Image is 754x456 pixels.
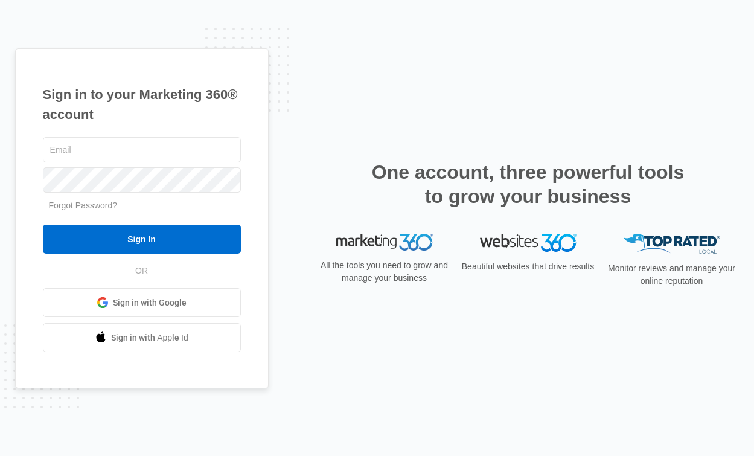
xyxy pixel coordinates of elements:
h2: One account, three powerful tools to grow your business [368,160,688,208]
input: Email [43,137,241,162]
p: Beautiful websites that drive results [461,260,596,273]
a: Sign in with Google [43,288,241,317]
h1: Sign in to your Marketing 360® account [43,85,241,124]
p: Monitor reviews and manage your online reputation [604,262,740,287]
a: Sign in with Apple Id [43,323,241,352]
input: Sign In [43,225,241,254]
span: Sign in with Google [113,297,187,309]
img: Marketing 360 [336,234,433,251]
p: All the tools you need to grow and manage your business [317,259,452,284]
img: Top Rated Local [624,234,720,254]
span: Sign in with Apple Id [111,332,188,344]
img: Websites 360 [480,234,577,251]
a: Forgot Password? [49,201,118,210]
span: OR [127,265,156,277]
